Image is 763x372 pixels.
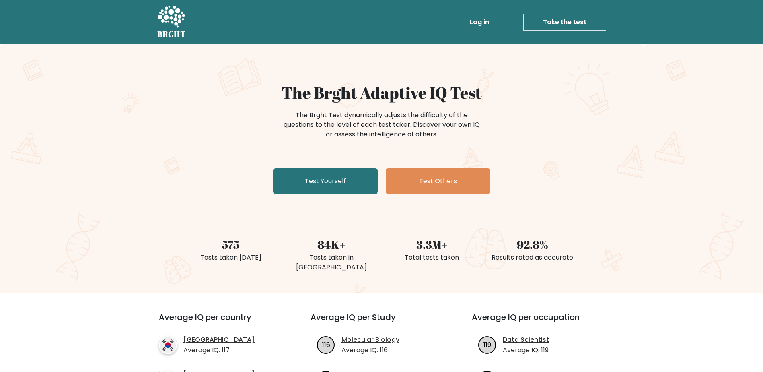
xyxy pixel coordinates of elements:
[157,29,186,39] h5: BRGHT
[157,3,186,41] a: BRGHT
[183,335,255,345] a: [GEOGRAPHIC_DATA]
[503,345,549,355] p: Average IQ: 119
[487,236,578,253] div: 92.8%
[159,312,282,332] h3: Average IQ per country
[523,14,606,31] a: Take the test
[159,336,177,354] img: country
[387,236,477,253] div: 3.3M+
[472,312,614,332] h3: Average IQ per occupation
[503,335,549,345] a: Data Scientist
[286,253,377,272] div: Tests taken in [GEOGRAPHIC_DATA]
[322,340,330,349] text: 116
[467,14,492,30] a: Log in
[387,253,477,262] div: Total tests taken
[341,345,399,355] p: Average IQ: 116
[386,168,490,194] a: Test Others
[341,335,399,345] a: Molecular Biology
[185,83,578,102] h1: The Brght Adaptive IQ Test
[487,253,578,262] div: Results rated as accurate
[281,110,482,139] div: The Brght Test dynamically adjusts the difficulty of the questions to the level of each test take...
[311,312,452,332] h3: Average IQ per Study
[286,236,377,253] div: 84K+
[185,253,276,262] div: Tests taken [DATE]
[185,236,276,253] div: 575
[273,168,378,194] a: Test Yourself
[483,340,491,349] text: 119
[183,345,255,355] p: Average IQ: 117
